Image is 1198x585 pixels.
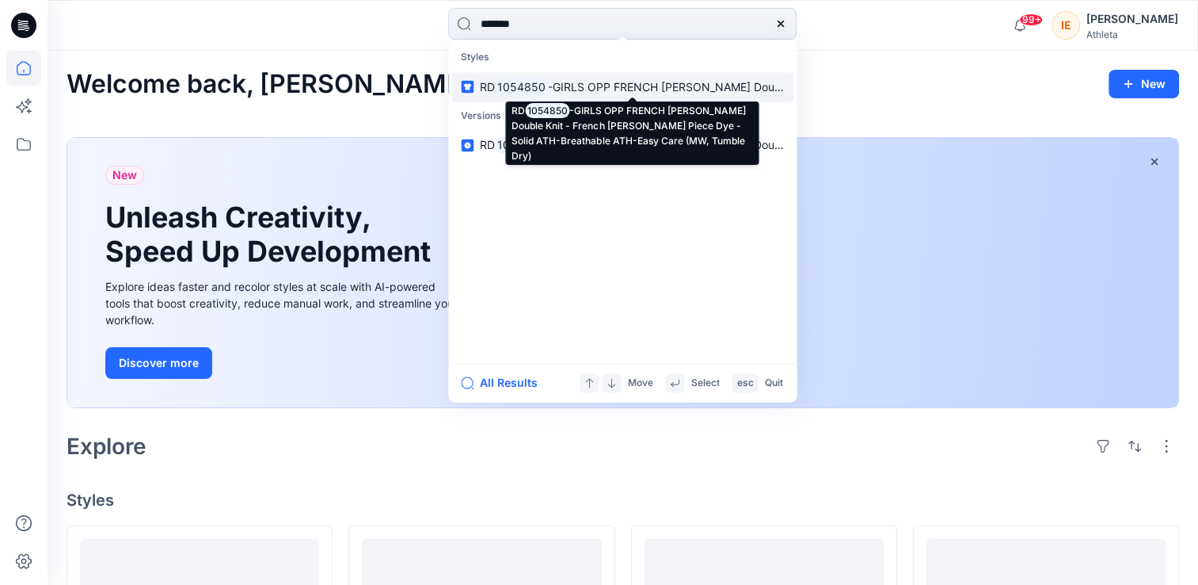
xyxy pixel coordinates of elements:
[105,201,438,269] h1: Unleash Creativity, Speed Up Development
[1086,10,1178,29] div: [PERSON_NAME]
[105,347,212,379] button: Discover more
[764,375,782,392] p: Quit
[451,72,793,101] a: RD1054850-GIRLS OPP FRENCH [PERSON_NAME] Double Knit - French [PERSON_NAME] Piece Dye - Solid ATH...
[480,139,495,152] span: RD
[627,375,652,392] p: Move
[1086,29,1178,40] div: Athleta
[495,78,548,96] mark: 1054850
[105,278,462,328] div: Explore ideas faster and recolor styles at scale with AI-powered tools that boost creativity, red...
[67,434,146,459] h2: Explore
[451,131,793,160] a: RD1054850-GIRLS OPP FRENCH [PERSON_NAME] Double Knit - French [PERSON_NAME] Piece Dye - Solid ATH...
[1109,70,1179,98] button: New
[67,491,1179,510] h4: Styles
[690,375,719,392] p: Select
[67,70,471,99] h2: Welcome back, [PERSON_NAME]
[736,375,753,392] p: esc
[1019,13,1043,26] span: 99+
[495,136,548,155] mark: 1054850
[480,80,495,94] span: RD
[451,101,793,131] p: Versions
[461,373,548,392] button: All Results
[105,347,462,379] a: Discover more
[112,166,137,185] span: New
[1052,11,1080,40] div: IE
[451,43,793,72] p: Styles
